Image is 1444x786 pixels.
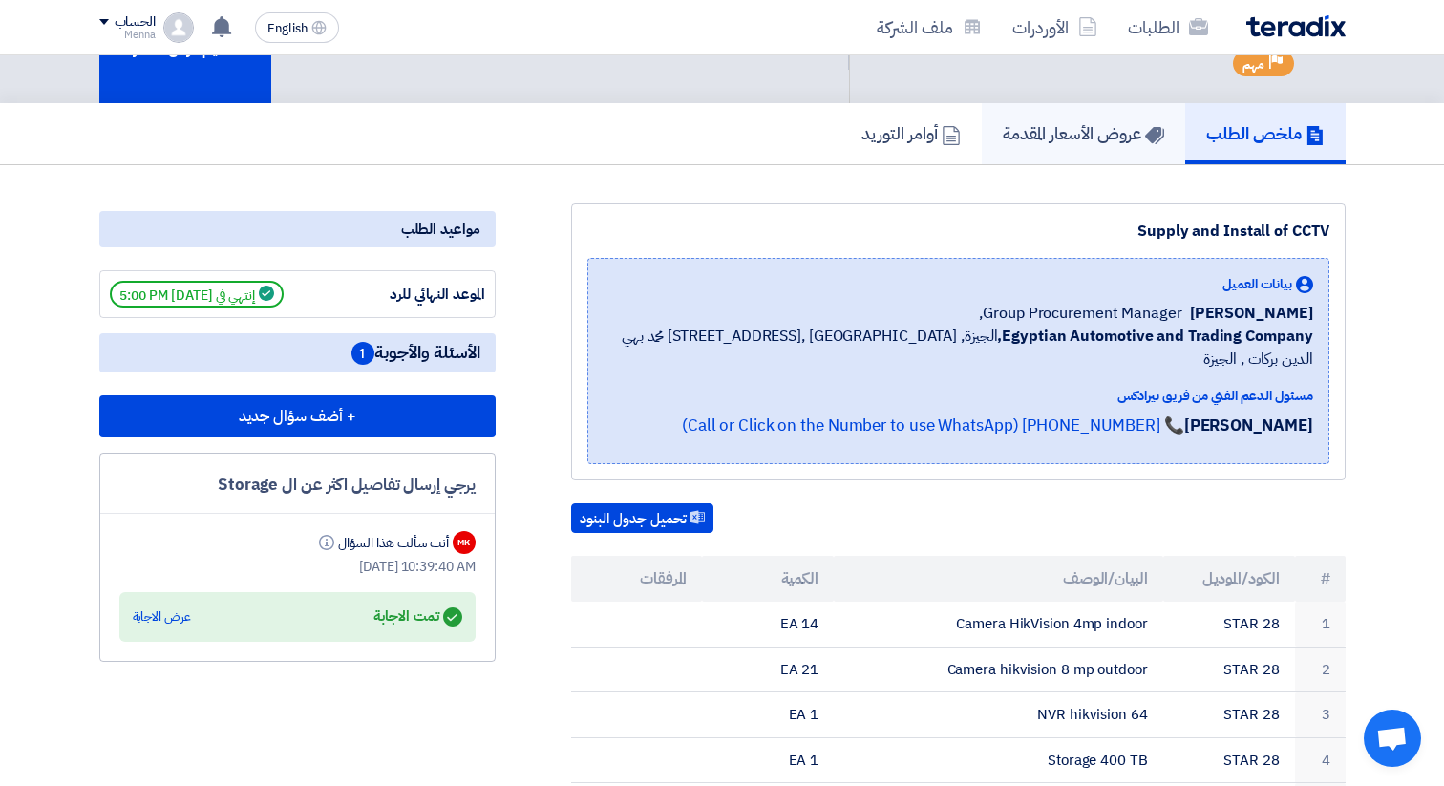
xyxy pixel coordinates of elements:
[840,103,982,164] a: أوامر التوريد
[163,12,194,43] img: profile_test.png
[315,533,448,553] div: أنت سألت هذا السؤال
[587,220,1329,243] div: Supply and Install of CCTV
[1163,692,1295,738] td: STAR 28
[110,281,284,308] span: إنتهي في [DATE] 5:00 PM
[834,647,1163,692] td: Camera hikvision 8 mp outdoor
[834,692,1163,738] td: NVR hikvision 64
[702,602,834,647] td: 14 EA
[702,737,834,783] td: 1 EA
[834,602,1163,647] td: Camera HikVision 4mp indoor
[115,14,156,31] div: الحساب
[1190,302,1313,325] span: [PERSON_NAME]
[1113,5,1223,50] a: الطلبات
[834,737,1163,783] td: Storage 400 TB
[861,5,997,50] a: ملف الشركة
[982,103,1185,164] a: عروض الأسعار المقدمة
[682,414,1184,437] a: 📞 [PHONE_NUMBER] (Call or Click on the Number to use WhatsApp)
[1295,647,1346,692] td: 2
[351,341,480,365] span: الأسئلة والأجوبة
[99,30,156,40] div: Menna
[571,556,703,602] th: المرفقات
[99,211,496,247] div: مواعيد الطلب
[1295,737,1346,783] td: 4
[1206,122,1325,144] h5: ملخص الطلب
[1295,602,1346,647] td: 1
[255,12,339,43] button: English
[702,556,834,602] th: الكمية
[119,557,476,577] div: [DATE] 10:39:40 AM
[1163,602,1295,647] td: STAR 28
[834,556,1163,602] th: البيان/الوصف
[604,386,1313,406] div: مسئول الدعم الفني من فريق تيرادكس
[1163,556,1295,602] th: الكود/الموديل
[1163,647,1295,692] td: STAR 28
[861,122,961,144] h5: أوامر التوريد
[133,607,191,627] div: عرض الاجابة
[571,503,713,534] button: تحميل جدول البنود
[1295,556,1346,602] th: #
[119,473,476,498] div: يرجي إرسال تفاصيل اكثر عن ال Storage
[351,342,374,365] span: 1
[1222,274,1292,294] span: بيانات العميل
[604,325,1313,371] span: الجيزة, [GEOGRAPHIC_DATA] ,[STREET_ADDRESS] محمد بهي الدين بركات , الجيزة
[342,284,485,306] div: الموعد النهائي للرد
[702,692,834,738] td: 1 EA
[997,5,1113,50] a: الأوردرات
[99,395,496,437] button: + أضف سؤال جديد
[1246,15,1346,37] img: Teradix logo
[267,22,308,35] span: English
[979,302,1181,325] span: Group Procurement Manager,
[373,604,461,630] div: تمت الاجابة
[1185,103,1346,164] a: ملخص الطلب
[997,325,1312,348] b: Egyptian Automotive and Trading Company,
[1184,414,1313,437] strong: [PERSON_NAME]
[1163,737,1295,783] td: STAR 28
[1295,692,1346,738] td: 3
[453,531,476,554] div: MK
[1242,55,1264,74] span: مهم
[1364,710,1421,767] div: Open chat
[1003,122,1164,144] h5: عروض الأسعار المقدمة
[702,647,834,692] td: 21 EA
